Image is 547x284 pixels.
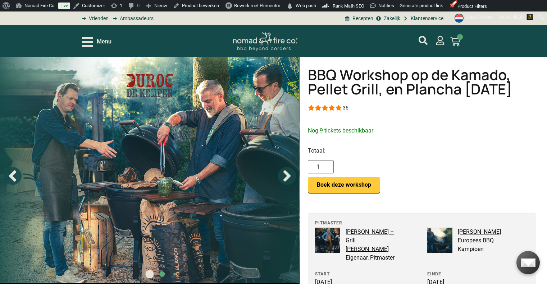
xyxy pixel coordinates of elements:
img: Nederlands [455,14,464,23]
a: grill bill zakeljk [375,15,400,22]
span: Recepten [351,15,373,22]
img: bobby grill bill crew-26 kopiëren [315,228,340,253]
a: mijn account [436,36,445,45]
span: Next slide [278,167,296,185]
a: [PERSON_NAME] – Grill [PERSON_NAME] [346,228,394,252]
span: Go to slide 1 [146,270,154,278]
span: Rank Math SEO [333,3,364,9]
span: Previous slide [4,167,22,185]
h1: BBQ Workshop op de Kamado, Pellet Grill, en Plancha [DATE] [308,67,536,96]
a: grill bill klantenservice [402,15,443,22]
a: grill bill vrienden [79,15,109,22]
span: Zakelijk [382,15,400,22]
span: Go to slide 2 [160,271,165,277]
span: Klantenservice [409,15,443,22]
a: Live [58,3,70,9]
img: chimichurri op de kamado [427,228,452,253]
div: 36 [343,104,348,111]
span: Einde [427,271,441,276]
span: Vrienden [87,15,109,22]
span: 1 [457,34,463,40]
div: Clear Caches [462,11,496,23]
img: Avatar of Grill Bill [527,14,533,20]
span: Ambassadeurs [118,15,154,22]
span: Pitmaster [315,221,529,225]
span: Europees BBQ Kampioen [427,236,509,253]
div: Totaal: [308,142,536,160]
span: Eigenaar, Pitmaster [315,253,396,262]
a: [PERSON_NAME] [458,228,501,235]
p: Nog 9 tickets beschikbaar [308,126,536,135]
a: BBQ recepten [344,15,373,22]
a: grill bill ambassadors [110,15,154,22]
span: Menu [97,37,111,46]
a: 1 [442,32,469,51]
span: Go to slide 3 [173,273,176,276]
span: Bewerk met Elementor [234,3,280,8]
a: Hallo [496,11,536,23]
span:  [286,1,293,11]
div: Open/Close Menu [82,36,111,48]
button: Boek deze workshop [308,177,380,194]
input: Productaantal [308,160,334,173]
img: Nomad Logo [233,32,297,51]
span: Grill Bill [509,14,524,20]
a: mijn account [419,36,428,45]
span: Start [315,271,330,276]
